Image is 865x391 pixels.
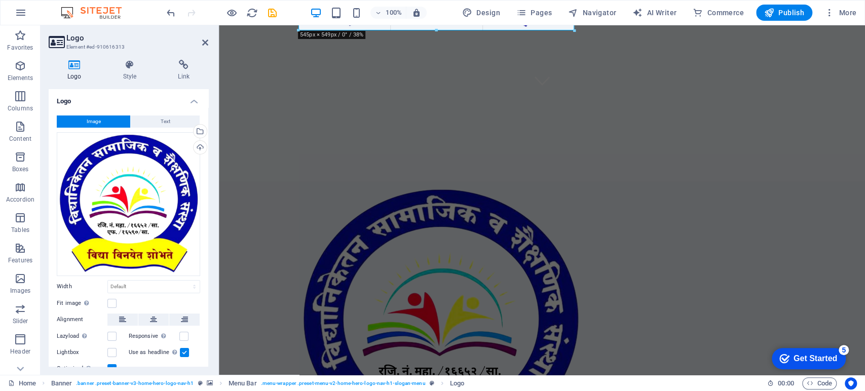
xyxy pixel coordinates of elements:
[207,380,213,386] i: This element contains a background
[66,33,208,43] h2: Logo
[57,330,107,342] label: Lazyload
[386,7,402,19] h6: 100%
[58,7,134,19] img: Editor Logo
[10,287,31,295] p: Images
[8,256,32,264] p: Features
[266,7,278,19] button: save
[412,8,421,17] i: On resize automatically adjust zoom level to fit chosen device.
[261,377,426,389] span: . menu-wrapper .preset-menu-v2-home-hero-logo-nav-h1-slogan-menu
[87,115,101,128] span: Image
[165,7,177,19] i: Undo: Change image (Ctrl+Z)
[8,104,33,112] p: Columns
[49,89,208,107] h4: Logo
[10,347,30,356] p: Header
[298,31,365,39] div: 545px × 549px / 0° / 38%
[632,8,676,18] span: AI Writer
[450,377,464,389] span: Click to select. Double-click to edit
[767,377,794,389] h6: Session time
[57,115,130,128] button: Image
[51,377,465,389] nav: breadcrumb
[57,284,107,289] label: Width
[27,11,71,20] div: Get Started
[246,7,258,19] i: Reload page
[129,330,179,342] label: Responsive
[824,8,856,18] span: More
[8,74,33,82] p: Elements
[161,115,170,128] span: Text
[11,226,29,234] p: Tables
[693,8,744,18] span: Commerce
[104,60,160,81] h4: Style
[689,5,748,21] button: Commerce
[8,377,36,389] a: Click to cancel selection. Double-click to open Pages
[57,363,107,375] label: Optimized
[57,314,107,326] label: Alignment
[778,377,794,389] span: 00 00
[57,346,107,359] label: Lightbox
[229,377,257,389] span: Click to select. Double-click to edit
[6,195,34,204] p: Accordion
[764,8,804,18] span: Publish
[7,44,33,52] p: Favorites
[57,297,107,309] label: Fit image
[820,5,860,21] button: More
[516,8,552,18] span: Pages
[57,132,200,276] div: Vidyaniketanlogo-a7u9nVz-HFsJ_BrpqljnkQ.png
[845,377,857,389] button: Usercentrics
[12,165,29,173] p: Boxes
[267,7,278,19] i: Save (Ctrl+S)
[756,5,812,21] button: Publish
[72,2,83,12] div: 5
[131,115,200,128] button: Text
[802,377,837,389] button: Code
[49,60,104,81] h4: Logo
[13,317,28,325] p: Slider
[66,43,188,52] h3: Element #ed-910616313
[458,5,504,21] button: Design
[785,379,786,387] span: :
[429,380,434,386] i: This element is a customizable preset
[568,8,616,18] span: Navigator
[807,377,832,389] span: Code
[370,7,406,19] button: 100%
[165,7,177,19] button: undo
[246,7,258,19] button: reload
[129,346,180,359] label: Use as headline
[564,5,620,21] button: Navigator
[51,377,72,389] span: Click to select. Double-click to edit
[225,7,238,19] button: Click here to leave preview mode and continue editing
[512,5,556,21] button: Pages
[159,60,208,81] h4: Link
[462,8,500,18] span: Design
[6,5,80,26] div: Get Started 5 items remaining, 0% complete
[76,377,194,389] span: . banner .preset-banner-v3-home-hero-logo-nav-h1
[628,5,681,21] button: AI Writer
[458,5,504,21] div: Design (Ctrl+Alt+Y)
[9,135,31,143] p: Content
[198,380,203,386] i: This element is a customizable preset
